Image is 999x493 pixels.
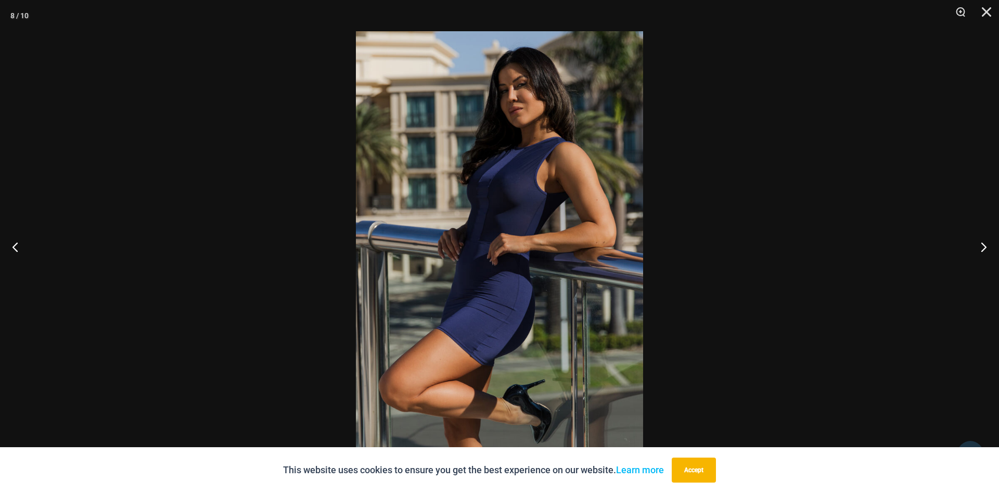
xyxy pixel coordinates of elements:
[356,31,643,462] img: Desire Me Navy 5192 Dress 13
[283,462,664,478] p: This website uses cookies to ensure you get the best experience on our website.
[960,221,999,273] button: Next
[616,464,664,475] a: Learn more
[672,458,716,483] button: Accept
[10,8,29,23] div: 8 / 10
